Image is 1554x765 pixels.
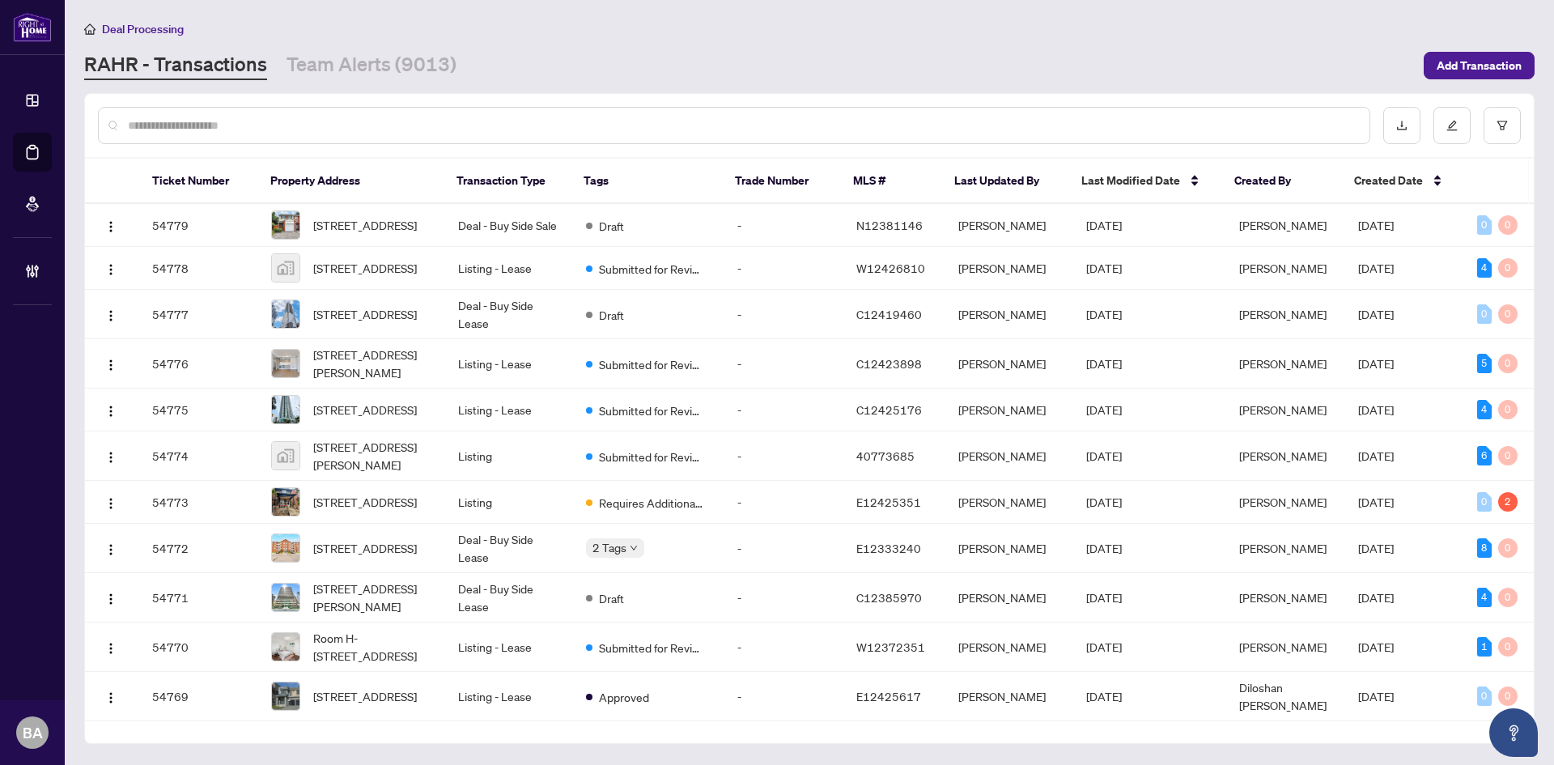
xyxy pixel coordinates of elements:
[104,691,117,704] img: Logo
[1477,446,1492,465] div: 6
[1437,53,1522,79] span: Add Transaction
[139,524,258,573] td: 54772
[1498,492,1518,512] div: 2
[13,12,52,42] img: logo
[272,396,299,423] img: thumbnail-img
[139,247,258,290] td: 54778
[444,159,571,204] th: Transaction Type
[840,159,942,204] th: MLS #
[945,204,1073,247] td: [PERSON_NAME]
[1446,120,1458,131] span: edit
[1477,400,1492,419] div: 4
[1358,541,1394,555] span: [DATE]
[139,159,257,204] th: Ticket Number
[313,493,417,511] span: [STREET_ADDRESS]
[599,688,649,706] span: Approved
[313,438,432,474] span: [STREET_ADDRESS][PERSON_NAME]
[1239,640,1327,654] span: [PERSON_NAME]
[272,633,299,661] img: thumbnail-img
[599,494,704,512] span: Requires Additional Docs
[445,389,573,431] td: Listing - Lease
[98,301,124,327] button: Logo
[945,339,1073,389] td: [PERSON_NAME]
[272,254,299,282] img: thumbnail-img
[1424,52,1535,79] button: Add Transaction
[1086,402,1122,417] span: [DATE]
[104,543,117,556] img: Logo
[84,51,267,80] a: RAHR - Transactions
[1358,307,1394,321] span: [DATE]
[1086,356,1122,371] span: [DATE]
[1498,686,1518,706] div: 0
[724,672,843,721] td: -
[856,590,922,605] span: C12385970
[1239,402,1327,417] span: [PERSON_NAME]
[856,689,921,703] span: E12425617
[1239,218,1327,232] span: [PERSON_NAME]
[98,351,124,376] button: Logo
[1239,261,1327,275] span: [PERSON_NAME]
[313,687,417,705] span: [STREET_ADDRESS]
[599,589,624,607] span: Draft
[1358,590,1394,605] span: [DATE]
[1086,261,1122,275] span: [DATE]
[1489,708,1538,757] button: Open asap
[102,22,184,36] span: Deal Processing
[945,389,1073,431] td: [PERSON_NAME]
[722,159,840,204] th: Trade Number
[313,346,432,381] span: [STREET_ADDRESS][PERSON_NAME]
[1358,640,1394,654] span: [DATE]
[1086,590,1122,605] span: [DATE]
[104,263,117,276] img: Logo
[313,629,432,665] span: Room H-[STREET_ADDRESS]
[445,204,573,247] td: Deal - Buy Side Sale
[139,204,258,247] td: 54779
[1358,356,1394,371] span: [DATE]
[945,431,1073,481] td: [PERSON_NAME]
[592,538,626,557] span: 2 Tags
[445,524,573,573] td: Deal - Buy Side Lease
[1239,448,1327,463] span: [PERSON_NAME]
[272,300,299,328] img: thumbnail-img
[104,642,117,655] img: Logo
[98,489,124,515] button: Logo
[856,402,922,417] span: C12425176
[1383,107,1420,144] button: download
[1086,495,1122,509] span: [DATE]
[313,259,417,277] span: [STREET_ADDRESS]
[856,448,915,463] span: 40773685
[1498,304,1518,324] div: 0
[856,356,922,371] span: C12423898
[1477,492,1492,512] div: 0
[1239,495,1327,509] span: [PERSON_NAME]
[724,247,843,290] td: -
[1239,590,1327,605] span: [PERSON_NAME]
[1358,402,1394,417] span: [DATE]
[313,580,432,615] span: [STREET_ADDRESS][PERSON_NAME]
[445,573,573,623] td: Deal - Buy Side Lease
[571,159,721,204] th: Tags
[139,481,258,524] td: 54773
[1239,680,1327,712] span: Diloshan [PERSON_NAME]
[1498,588,1518,607] div: 0
[445,481,573,524] td: Listing
[139,290,258,339] td: 54777
[1433,107,1471,144] button: edit
[1498,354,1518,373] div: 0
[1396,120,1408,131] span: download
[1477,538,1492,558] div: 8
[272,211,299,239] img: thumbnail-img
[98,443,124,469] button: Logo
[445,339,573,389] td: Listing - Lease
[84,23,96,35] span: home
[1358,448,1394,463] span: [DATE]
[724,339,843,389] td: -
[272,488,299,516] img: thumbnail-img
[1477,258,1492,278] div: 4
[445,247,573,290] td: Listing - Lease
[1239,356,1327,371] span: [PERSON_NAME]
[945,524,1073,573] td: [PERSON_NAME]
[313,539,417,557] span: [STREET_ADDRESS]
[1498,446,1518,465] div: 0
[104,359,117,372] img: Logo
